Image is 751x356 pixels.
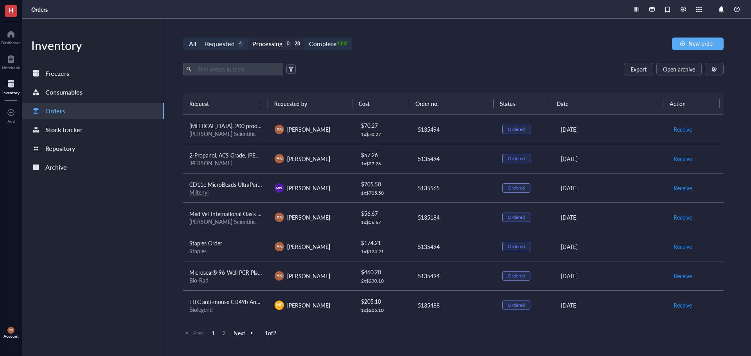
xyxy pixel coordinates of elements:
div: [DATE] [561,242,661,251]
div: 1 x $ 705.50 [361,190,405,196]
span: Open archive [663,66,695,72]
span: [PERSON_NAME] [287,155,330,163]
span: MW [276,186,282,190]
div: Staples [189,247,262,254]
div: Archive [45,162,67,173]
div: 5135488 [418,301,490,309]
div: [PERSON_NAME] Scientific [189,130,262,137]
th: Date [550,93,663,114]
div: 5135494 [418,154,490,163]
td: 5135565 [411,173,496,202]
div: Processing [252,38,282,49]
button: Receive [673,182,692,194]
td: 5135494 [411,115,496,144]
span: Receive [674,184,692,192]
div: 2 x $ 230.10 [361,278,405,284]
th: Requested by [268,93,353,114]
span: 1 [208,329,218,336]
a: Inventory [2,78,20,95]
span: YN [276,126,282,132]
div: 1 x $ 57.26 [361,161,405,167]
div: 4 [237,41,244,47]
span: New order [688,40,714,47]
div: $ 57.26 [361,150,405,159]
div: Bio-Rad [189,277,262,284]
span: YN [276,155,282,162]
span: Export [631,66,647,72]
th: Order no. [409,93,494,114]
div: 1 x $ 70.27 [361,131,405,138]
div: 5135494 [418,272,490,280]
div: [DATE] [561,125,661,134]
span: Microseal® 96-Well PCR Plates, low profile, skirted, clear #MSP9601 [189,268,355,276]
span: [MEDICAL_DATA], 200 proof (100%), USP, Decon™ Labs [189,122,326,130]
div: Repository [45,143,75,154]
button: Export [624,63,653,75]
span: [PERSON_NAME] [287,213,330,221]
div: Ordered [508,214,525,220]
div: Biolegend [189,306,262,313]
div: Orders [45,106,65,116]
div: All [189,38,196,49]
span: H [9,5,13,15]
span: Receive [674,301,692,309]
a: Orders [31,6,49,13]
button: Receive [673,211,692,224]
span: 2-Propanol, ACS Grade, [PERSON_NAME] Chemical™ [189,151,318,159]
div: Complete [309,38,336,49]
a: Archive [22,159,164,175]
span: Med Vet International Oasis PGA Suture, Size 4-0, with NFS-1 Needle, 12/Box, Veterinary Use Only [189,210,428,218]
button: New order [672,38,724,50]
a: Repository [22,141,164,156]
button: Receive [673,270,692,282]
span: FITC anti-mouse CD49b Antibody [189,298,271,306]
div: 1348 [339,41,346,47]
div: $ 174.21 [361,238,405,247]
a: Notebook [2,53,20,70]
div: $ 460.20 [361,268,405,276]
div: [DATE] [561,184,661,192]
div: 0 [285,41,291,47]
button: Receive [673,152,692,165]
button: Open archive [656,63,702,75]
div: [DATE] [561,272,661,280]
div: 5135494 [418,125,490,134]
span: Receive [674,125,692,134]
span: Receive [674,242,692,251]
span: Receive [674,213,692,222]
div: Inventory [2,90,20,95]
th: Cost [352,93,409,114]
a: Freezers [22,66,164,81]
div: Requested [205,38,235,49]
input: Find orders in table [195,63,280,75]
span: CD11c MicroBeads UltraPure, mouse [189,181,279,188]
div: Account [4,334,19,338]
span: Next [234,329,255,336]
div: segmented control [183,38,352,50]
a: Stock tracker [22,122,164,138]
div: Dashboard [1,40,21,45]
span: Receive [674,154,692,163]
span: YN [9,329,13,332]
div: Stock tracker [45,124,83,135]
div: Ordered [508,126,525,132]
td: 5135494 [411,232,496,261]
div: $ 205.10 [361,297,405,306]
button: Receive [673,299,692,311]
span: [PERSON_NAME] [287,272,330,280]
span: Receive [674,272,692,280]
th: Request [183,93,268,114]
span: YN [276,272,282,279]
span: Prev [183,329,204,336]
th: Action [663,93,720,114]
div: $ 56.67 [361,209,405,218]
div: [PERSON_NAME] Scientific [189,218,262,225]
a: Consumables [22,84,164,100]
div: [DATE] [561,301,661,309]
div: $ 70.27 [361,121,405,130]
td: 5135494 [411,144,496,173]
td: 5135488 [411,290,496,320]
span: [PERSON_NAME] [287,184,330,192]
span: 1 of 2 [265,329,276,336]
div: Ordered [508,302,525,308]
